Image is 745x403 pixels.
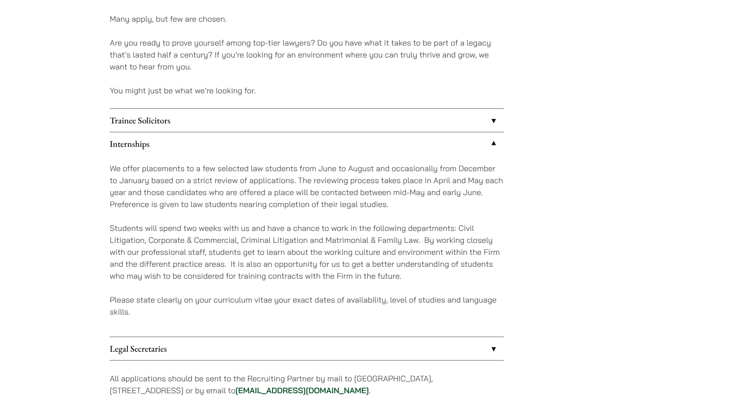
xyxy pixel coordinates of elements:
[110,109,504,132] a: Trainee Solicitors
[110,337,504,360] a: Legal Secretaries
[110,162,504,210] p: We offer placements to a few selected law students from June to August and occasionally from Dece...
[110,222,504,282] p: Students will spend two weeks with us and have a chance to work in the following departments: Civ...
[110,132,504,155] a: Internships
[110,84,504,96] p: You might just be what we’re looking for.
[110,13,504,25] p: Many apply, but few are chosen.
[110,155,504,337] div: Internships
[110,372,504,396] p: All applications should be sent to the Recruiting Partner by mail to [GEOGRAPHIC_DATA], [STREET_A...
[110,37,504,73] p: Are you ready to prove yourself among top-tier lawyers? Do you have what it takes to be part of a...
[235,385,369,395] a: [EMAIL_ADDRESS][DOMAIN_NAME]
[110,294,504,318] p: Please state clearly on your curriculum vitae your exact dates of availability, level of studies ...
